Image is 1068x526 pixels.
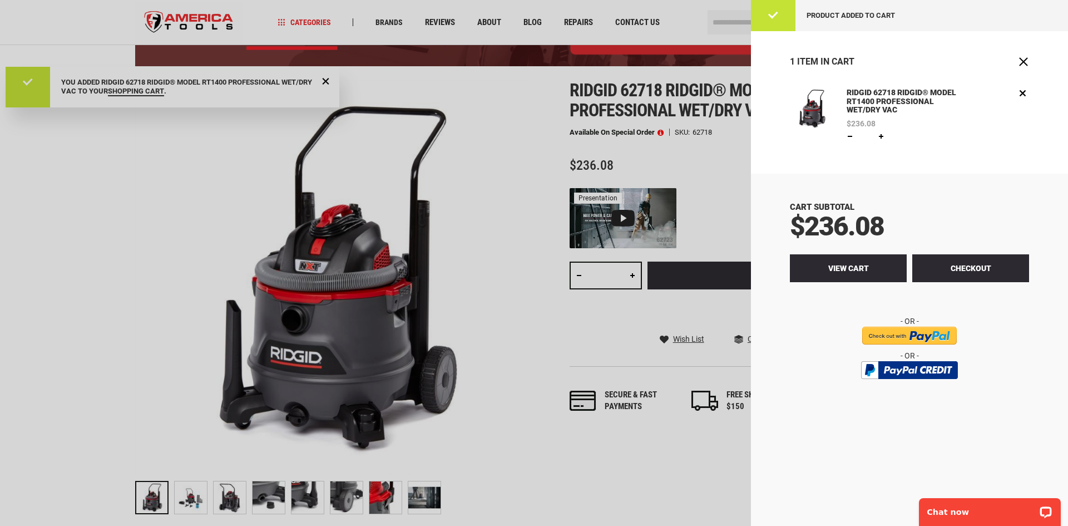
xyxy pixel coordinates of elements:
[844,87,972,116] a: RIDGID 62718 RIDGID® MODEL RT1400 PROFESSIONAL WET/DRY VAC
[790,254,907,282] a: View Cart
[807,11,895,19] span: Product added to cart
[868,382,951,394] img: btn_bml_text.png
[1018,56,1029,67] button: Close
[790,87,833,130] img: RIDGID 62718 RIDGID® MODEL RT1400 PROFESSIONAL WET/DRY VAC
[790,202,854,212] span: Cart Subtotal
[797,56,854,67] span: Item in Cart
[790,87,833,142] a: RIDGID 62718 RIDGID® MODEL RT1400 PROFESSIONAL WET/DRY VAC
[790,56,795,67] span: 1
[912,491,1068,526] iframe: LiveChat chat widget
[847,120,876,127] span: $236.08
[912,254,1029,282] button: Checkout
[790,210,884,242] span: $236.08
[828,264,869,273] span: View Cart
